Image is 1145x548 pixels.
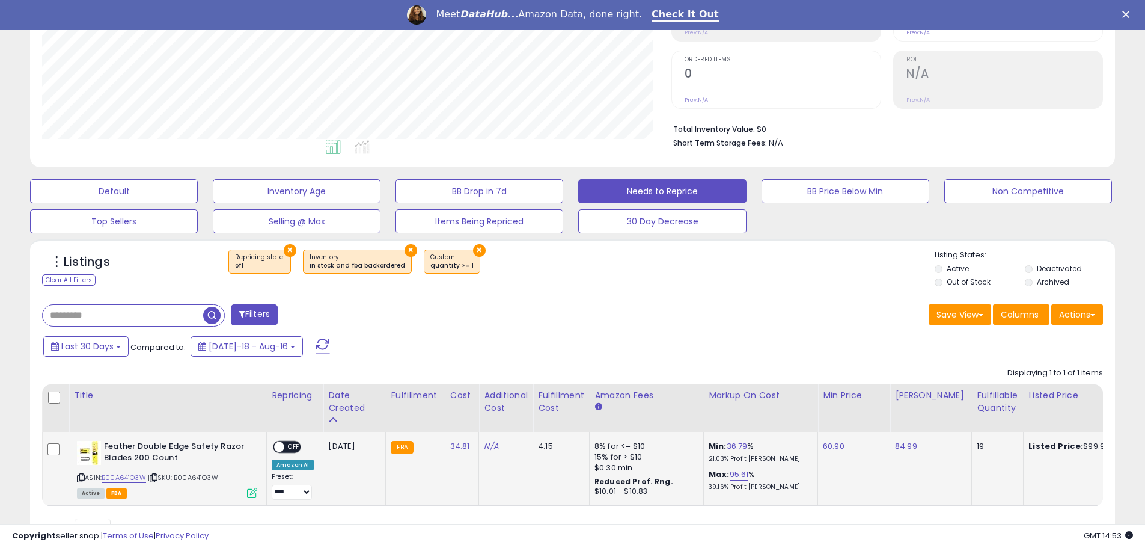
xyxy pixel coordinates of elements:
div: Fulfillable Quantity [977,389,1018,414]
div: Meet Amazon Data, done right. [436,8,642,20]
small: Prev: N/A [906,29,930,36]
div: 19 [977,441,1014,452]
div: quantity >= 1 [430,262,474,270]
a: 34.81 [450,440,470,452]
li: $0 [673,121,1094,135]
img: Profile image for Georgie [407,5,426,25]
button: Top Sellers [30,209,198,233]
p: 21.03% Profit [PERSON_NAME] [709,455,808,463]
div: Additional Cost [484,389,528,414]
h2: 0 [685,67,881,83]
img: 41vorQW69HL._SL40_.jpg [77,441,101,465]
button: × [473,244,486,257]
a: Check It Out [652,8,719,22]
small: FBA [391,441,413,454]
button: Default [30,179,198,203]
div: % [709,441,808,463]
h2: N/A [906,67,1102,83]
a: N/A [484,440,498,452]
div: Fulfillment [391,389,439,402]
b: Total Inventory Value: [673,124,755,134]
div: 4.15 [538,441,580,452]
b: Listed Price: [1028,440,1083,452]
span: All listings currently available for purchase on Amazon [77,488,105,499]
div: Close [1122,11,1134,18]
button: 30 Day Decrease [578,209,746,233]
span: OFF [284,442,304,452]
a: Privacy Policy [156,530,209,541]
span: FBA [106,488,127,499]
div: in stock and fba backordered [310,262,405,270]
div: [PERSON_NAME] [895,389,966,402]
span: Inventory : [310,253,405,271]
button: [DATE]-18 - Aug-16 [191,336,303,357]
a: Terms of Use [103,530,154,541]
b: Max: [709,469,730,480]
span: | SKU: B00A641O3W [148,473,218,482]
a: 60.90 [823,440,844,452]
a: 36.79 [727,440,748,452]
div: 15% for > $10 [594,452,694,463]
button: Last 30 Days [43,336,129,357]
span: Last 30 Days [61,340,114,353]
span: Custom: [430,253,474,271]
b: Short Term Storage Fees: [673,138,767,148]
div: Markup on Cost [709,389,813,402]
b: Reduced Prof. Rng. [594,476,673,487]
th: The percentage added to the cost of goods (COGS) that forms the calculator for Min & Max prices. [704,384,818,432]
div: off [235,262,284,270]
span: [DATE]-18 - Aug-16 [209,340,288,353]
div: Fulfillment Cost [538,389,584,414]
span: Repricing state : [235,253,284,271]
div: Repricing [272,389,318,402]
a: 95.61 [730,469,749,481]
label: Archived [1037,277,1069,287]
div: $10.01 - $10.83 [594,487,694,497]
small: Prev: N/A [906,96,930,103]
div: seller snap | | [12,531,209,542]
a: 84.99 [895,440,917,452]
div: Amazon AI [272,460,314,470]
span: Show: entries [51,522,138,534]
div: Listed Price [1028,389,1132,402]
div: Amazon Fees [594,389,698,402]
div: 8% for <= $10 [594,441,694,452]
small: Amazon Fees. [594,402,602,413]
small: Prev: N/A [685,29,708,36]
a: B00A641O3W [102,473,146,483]
h5: Listings [64,254,110,271]
b: Min: [709,440,727,452]
button: Inventory Age [213,179,380,203]
p: Listing States: [935,250,1115,261]
button: BB Drop in 7d [395,179,563,203]
div: $99.99 [1028,441,1128,452]
button: Non Competitive [944,179,1112,203]
div: Clear All Filters [42,274,96,286]
div: % [709,469,808,491]
div: Preset: [272,473,314,500]
div: Title [74,389,261,402]
label: Deactivated [1037,263,1082,274]
span: Compared to: [130,342,186,353]
button: Selling @ Max [213,209,380,233]
div: Displaying 1 to 1 of 1 items [1007,368,1103,379]
div: ASIN: [77,441,257,497]
button: × [284,244,296,257]
span: ROI [906,57,1102,63]
strong: Copyright [12,530,56,541]
span: N/A [769,137,783,149]
label: Out of Stock [947,277,991,287]
button: Actions [1051,304,1103,325]
label: Active [947,263,969,274]
div: Date Created [328,389,380,414]
button: Save View [929,304,991,325]
button: Items Being Repriced [395,209,563,233]
div: Min Price [823,389,885,402]
span: 2025-09-16 14:53 GMT [1084,530,1133,541]
div: [DATE] [328,441,376,452]
span: Ordered Items [685,57,881,63]
div: Cost [450,389,474,402]
span: Columns [1001,309,1039,321]
b: Feather Double Edge Safety Razor Blades 200 Count [104,441,250,466]
p: 39.16% Profit [PERSON_NAME] [709,483,808,491]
